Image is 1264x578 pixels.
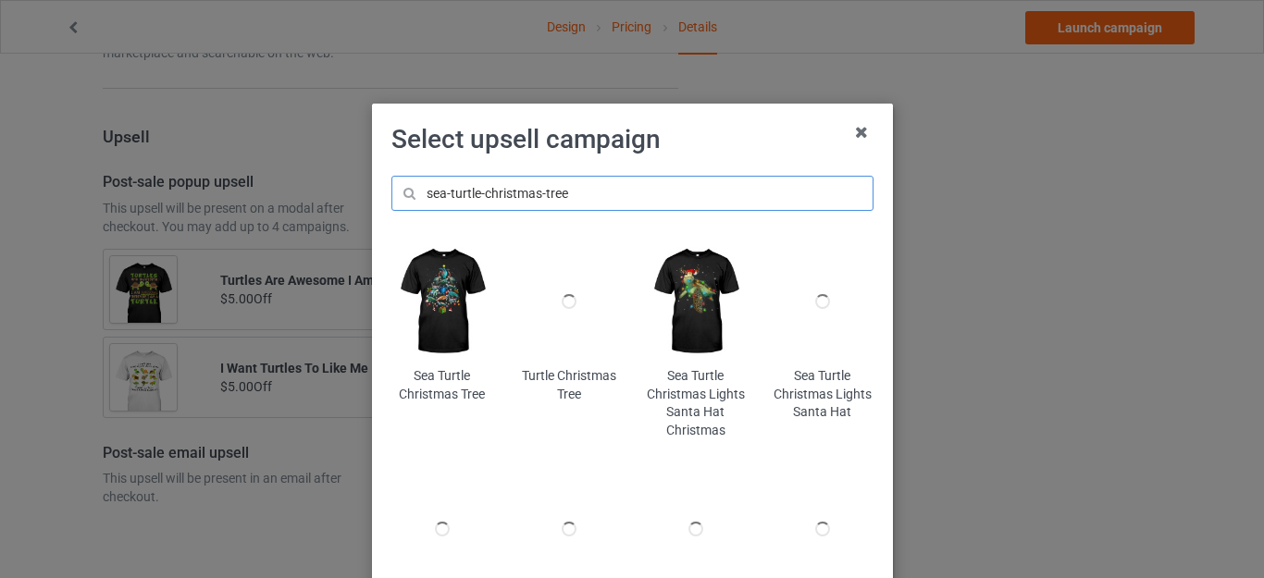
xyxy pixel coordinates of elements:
[391,176,874,211] input: sea-turtle-christmas-tree
[518,367,619,403] div: Turtle Christmas Tree
[391,123,874,156] h1: Select upsell campaign
[772,367,873,422] div: Sea Turtle Christmas Lights Santa Hat
[391,367,492,403] div: Sea Turtle Christmas Tree
[645,367,746,439] div: Sea Turtle Christmas Lights Santa Hat Christmas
